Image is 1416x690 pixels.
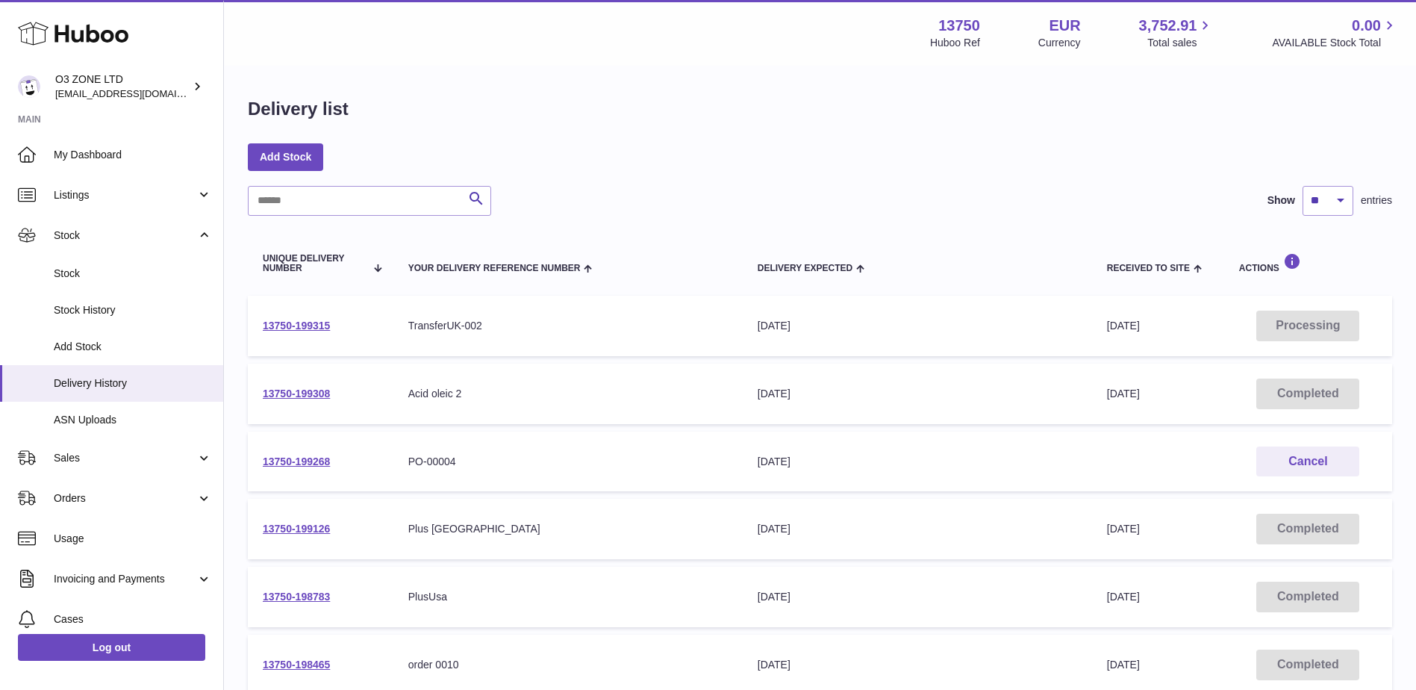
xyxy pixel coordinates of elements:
[54,491,196,506] span: Orders
[938,16,980,36] strong: 13750
[1352,16,1381,36] span: 0.00
[54,303,212,317] span: Stock History
[18,634,205,661] a: Log out
[408,455,728,469] div: PO-00004
[54,376,212,391] span: Delivery History
[248,97,349,121] h1: Delivery list
[408,658,728,672] div: order 0010
[758,590,1077,604] div: [DATE]
[408,264,581,273] span: Your Delivery Reference Number
[54,451,196,465] span: Sales
[1272,36,1398,50] span: AVAILABLE Stock Total
[1107,264,1190,273] span: Received to Site
[1239,253,1377,273] div: Actions
[758,319,1077,333] div: [DATE]
[54,532,212,546] span: Usage
[54,188,196,202] span: Listings
[263,320,330,332] a: 13750-199315
[758,522,1077,536] div: [DATE]
[1361,193,1392,208] span: entries
[54,148,212,162] span: My Dashboard
[18,75,40,98] img: hello@o3zoneltd.co.uk
[263,591,330,603] a: 13750-198783
[758,455,1077,469] div: [DATE]
[1107,659,1140,671] span: [DATE]
[1107,388,1140,400] span: [DATE]
[930,36,980,50] div: Huboo Ref
[248,143,323,170] a: Add Stock
[1272,16,1398,50] a: 0.00 AVAILABLE Stock Total
[54,612,212,627] span: Cases
[263,254,365,273] span: Unique Delivery Number
[55,87,219,99] span: [EMAIL_ADDRESS][DOMAIN_NAME]
[1139,16,1197,36] span: 3,752.91
[54,267,212,281] span: Stock
[1267,193,1295,208] label: Show
[1107,320,1140,332] span: [DATE]
[1049,16,1080,36] strong: EUR
[1256,447,1359,477] button: Cancel
[408,387,728,401] div: Acid oleic 2
[1139,16,1214,50] a: 3,752.91 Total sales
[54,572,196,586] span: Invoicing and Payments
[54,229,196,243] span: Stock
[408,590,728,604] div: PlusUsa
[1107,523,1140,535] span: [DATE]
[1107,591,1140,603] span: [DATE]
[263,388,330,400] a: 13750-199308
[1038,36,1081,50] div: Currency
[408,522,728,536] div: Plus [GEOGRAPHIC_DATA]
[408,319,728,333] div: TransferUK-002
[758,387,1077,401] div: [DATE]
[758,264,852,273] span: Delivery Expected
[263,456,330,467] a: 13750-199268
[263,523,330,535] a: 13750-199126
[263,659,330,671] a: 13750-198465
[55,72,190,101] div: O3 ZONE LTD
[54,340,212,354] span: Add Stock
[54,413,212,427] span: ASN Uploads
[1147,36,1214,50] span: Total sales
[758,658,1077,672] div: [DATE]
